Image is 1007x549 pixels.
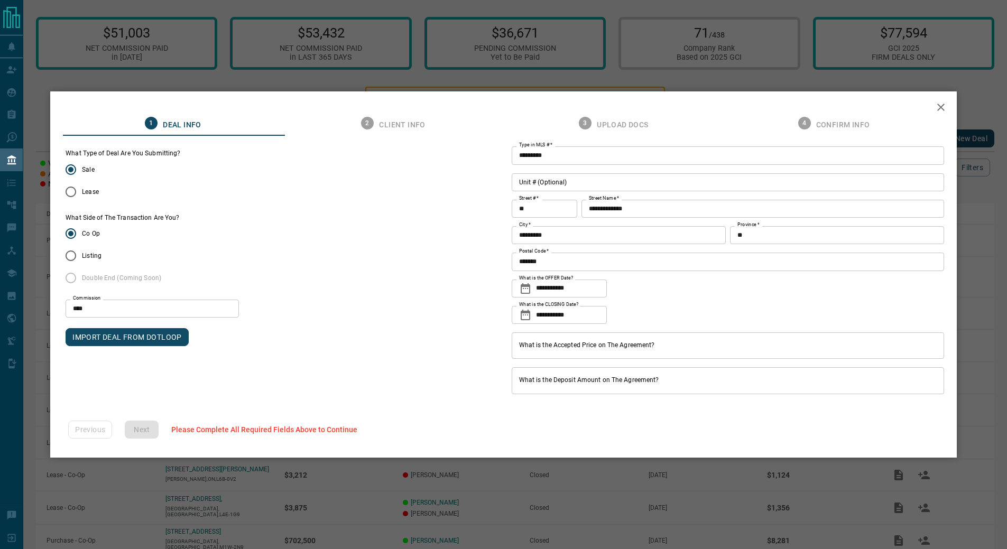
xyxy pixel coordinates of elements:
[66,149,180,158] legend: What Type of Deal Are You Submitting?
[73,295,101,302] label: Commission
[150,119,153,127] text: 1
[82,165,94,174] span: Sale
[519,195,539,202] label: Street #
[519,275,573,282] label: What is the OFFER Date?
[519,301,578,308] label: What is the CLOSING Date?
[163,120,201,130] span: Deal Info
[519,142,552,148] label: Type in MLS #
[589,195,619,202] label: Street Name
[519,221,531,228] label: City
[82,251,101,260] span: Listing
[171,425,357,434] span: Please Complete All Required Fields Above to Continue
[82,273,161,283] span: Double End (Coming Soon)
[519,248,549,255] label: Postal Code
[66,328,189,346] button: IMPORT DEAL FROM DOTLOOP
[82,229,100,238] span: Co Op
[737,221,759,228] label: Province
[66,213,179,222] label: What Side of The Transaction Are You?
[82,187,99,197] span: Lease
